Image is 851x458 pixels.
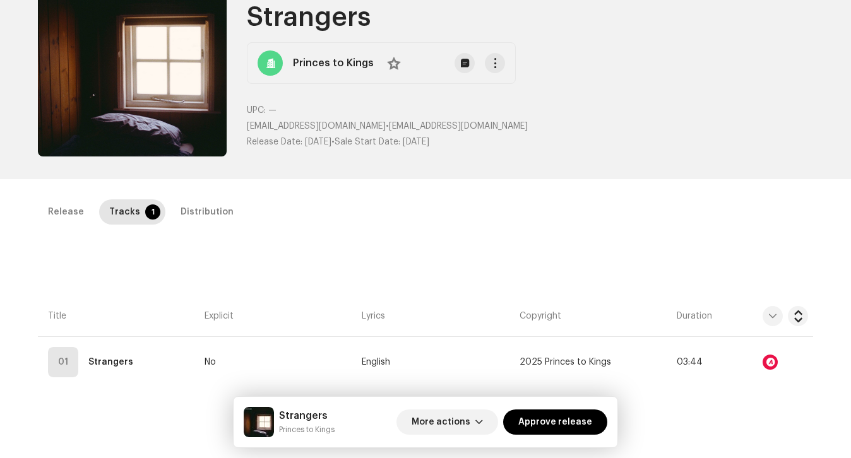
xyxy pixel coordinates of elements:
span: Release Date: [247,138,302,146]
img: fe234dcd-03c3-4dce-aa8f-fb7b22ca7c76 [244,407,274,437]
span: — [268,106,277,115]
span: [EMAIL_ADDRESS][DOMAIN_NAME] [247,122,386,131]
div: Distribution [181,199,234,225]
span: No [205,358,216,367]
span: UPC: [247,106,266,115]
span: [EMAIL_ADDRESS][DOMAIN_NAME] [389,122,528,131]
span: [DATE] [403,138,429,146]
button: Approve release [503,409,607,435]
span: Sale Start Date: [335,138,400,146]
small: Strangers [279,423,335,436]
span: Lyrics [362,310,385,322]
span: [DATE] [305,138,331,146]
span: English [362,358,390,367]
p: • [247,120,813,133]
span: Copyright [520,310,561,322]
span: 03:44 [677,358,703,367]
span: Explicit [205,310,234,322]
span: Duration [677,310,712,322]
span: More actions [412,409,470,435]
span: Approve release [518,409,592,435]
button: More actions [396,409,498,435]
h5: Strangers [279,408,335,423]
span: • [247,138,335,146]
span: 2025 Princes to Kings [520,358,611,367]
strong: Princes to Kings [293,56,374,71]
